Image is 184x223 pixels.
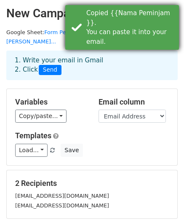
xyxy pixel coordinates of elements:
[86,8,176,46] div: Copied {{Nama Peminjam }}. You can paste it into your email.
[6,6,178,21] h2: New Campaign
[6,29,93,45] small: Google Sheet:
[15,97,86,107] h5: Variables
[15,202,109,209] small: [EMAIL_ADDRESS][DOMAIN_NAME]
[15,193,109,199] small: [EMAIL_ADDRESS][DOMAIN_NAME]
[61,144,83,157] button: Save
[39,65,61,75] span: Send
[99,97,169,107] h5: Email column
[15,110,67,123] a: Copy/paste...
[8,56,176,75] div: 1. Write your email in Gmail 2. Click
[15,144,48,157] a: Load...
[6,29,93,45] a: Form Peminjaman [PERSON_NAME]...
[142,183,184,223] iframe: Chat Widget
[15,179,169,188] h5: 2 Recipients
[15,131,51,140] a: Templates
